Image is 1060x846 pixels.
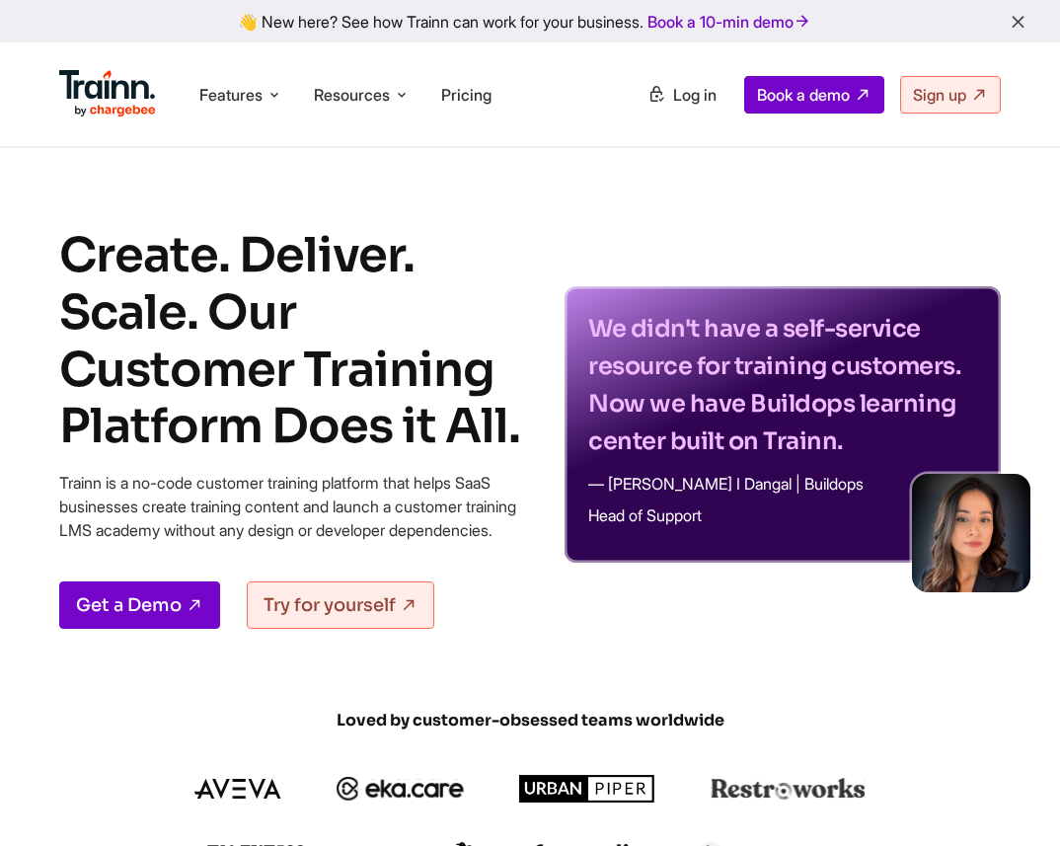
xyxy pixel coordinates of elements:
a: Get a Demo [59,581,220,629]
p: — [PERSON_NAME] I Dangal | Buildops [588,476,977,492]
a: Pricing [441,85,492,105]
span: Book a demo [757,85,850,105]
a: Sign up [900,76,1001,114]
a: Book a demo [744,76,884,114]
h1: Create. Deliver. Scale. Our Customer Training Platform Does it All. [59,227,533,454]
p: We didn't have a self-service resource for training customers. Now we have Buildops learning cent... [588,310,977,460]
span: Resources [314,84,390,106]
span: Features [199,84,263,106]
a: Log in [636,77,728,113]
span: Log in [673,85,717,105]
p: Trainn is a no-code customer training platform that helps SaaS businesses create training content... [59,471,533,542]
img: aveva logo [194,779,281,799]
img: sabina-buildops.d2e8138.png [912,474,1030,592]
iframe: Chat Widget [961,751,1060,846]
a: Try for yourself [247,581,434,629]
a: Book a 10-min demo [644,8,815,36]
p: Head of Support [588,507,977,523]
img: urbanpiper logo [519,775,655,803]
img: ekacare logo [337,777,465,801]
div: 👋 New here? See how Trainn can work for your business. [12,12,1048,31]
img: restroworks logo [711,778,866,800]
img: Trainn Logo [59,70,156,117]
span: Sign up [913,85,966,105]
span: Loved by customer-obsessed teams worldwide [56,710,1004,731]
